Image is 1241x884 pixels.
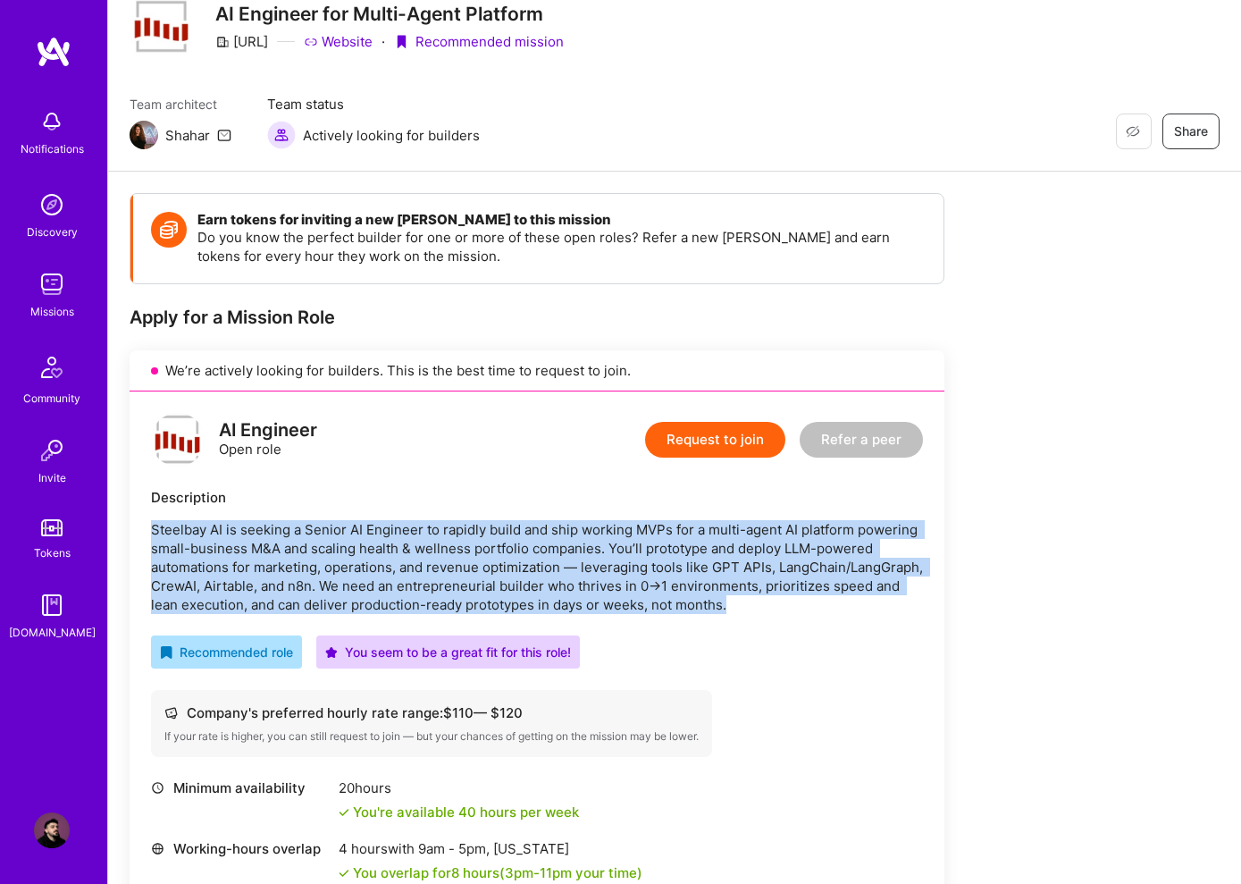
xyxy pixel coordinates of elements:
div: You seem to be a great fit for this role! [325,643,571,661]
i: icon RecommendedBadge [160,646,172,659]
div: 20 hours [339,779,579,797]
p: Steelbay AI is seeking a Senior AI Engineer to rapidly build and ship working MVPs for a multi-ag... [151,520,923,614]
div: We’re actively looking for builders. This is the best time to request to join. [130,350,944,391]
h4: Earn tokens for inviting a new [PERSON_NAME] to this mission [197,212,926,228]
div: Community [23,389,80,408]
img: Invite [34,433,70,468]
i: icon Cash [164,706,178,720]
span: Actively looking for builders [303,126,480,145]
a: Website [304,32,373,51]
i: icon PurpleStar [325,646,338,659]
img: discovery [34,187,70,223]
div: Invite [38,468,66,487]
div: Company's preferred hourly rate range: $ 110 — $ 120 [164,703,699,722]
div: [URL] [215,32,268,51]
div: 4 hours with [US_STATE] [339,839,642,858]
img: guide book [34,587,70,623]
i: icon Check [339,807,349,818]
span: Team architect [130,95,231,114]
span: Team status [267,95,480,114]
button: Refer a peer [800,422,923,458]
span: Share [1174,122,1208,140]
img: Actively looking for builders [267,121,296,149]
div: Working-hours overlap [151,839,330,858]
img: Team Architect [130,121,158,149]
div: Apply for a Mission Role [130,306,944,329]
img: bell [34,104,70,139]
div: Notifications [21,139,84,158]
img: tokens [41,519,63,536]
div: You're available 40 hours per week [339,803,579,821]
div: [DOMAIN_NAME] [9,623,96,642]
span: 9am - 5pm , [415,840,493,857]
div: You overlap for 8 hours ( your time) [353,863,642,882]
i: icon CompanyGray [215,35,230,49]
div: AI Engineer [219,421,317,440]
div: Discovery [27,223,78,241]
div: Missions [30,302,74,321]
h3: AI Engineer for Multi-Agent Platform [215,3,564,25]
div: Minimum availability [151,779,330,797]
img: Community [30,346,73,389]
i: icon EyeClosed [1126,124,1140,139]
div: Description [151,488,923,507]
i: icon World [151,842,164,855]
i: icon Check [339,868,349,879]
div: Tokens [34,543,71,562]
i: icon Clock [151,781,164,795]
div: Recommended mission [394,32,564,51]
div: If your rate is higher, you can still request to join — but your chances of getting on the missio... [164,729,699,744]
div: Recommended role [160,643,293,661]
div: Open role [219,421,317,459]
div: · [382,32,385,51]
button: Share [1162,114,1220,149]
img: teamwork [34,266,70,302]
span: 3pm - 11pm [505,864,572,881]
img: User Avatar [34,812,70,848]
img: Token icon [151,212,187,248]
i: icon PurpleRibbon [394,35,408,49]
img: logo [151,413,205,467]
img: logo [36,36,71,68]
p: Do you know the perfect builder for one or more of these open roles? Refer a new [PERSON_NAME] an... [197,228,926,265]
button: Request to join [645,422,785,458]
a: User Avatar [29,812,74,848]
div: Shahar [165,126,210,145]
i: icon Mail [217,128,231,142]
